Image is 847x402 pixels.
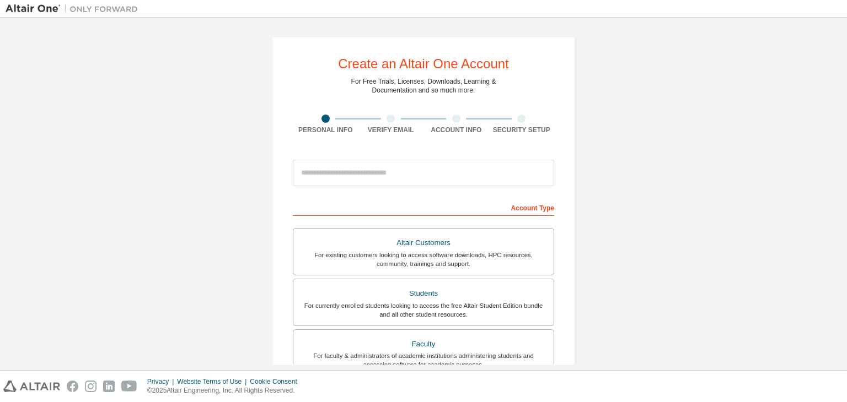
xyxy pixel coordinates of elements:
[121,381,137,392] img: youtube.svg
[67,381,78,392] img: facebook.svg
[351,77,496,95] div: For Free Trials, Licenses, Downloads, Learning & Documentation and so much more.
[489,126,555,134] div: Security Setup
[293,126,358,134] div: Personal Info
[293,198,554,216] div: Account Type
[300,251,547,268] div: For existing customers looking to access software downloads, HPC resources, community, trainings ...
[300,336,547,352] div: Faculty
[177,377,250,386] div: Website Terms of Use
[147,386,304,395] p: © 2025 Altair Engineering, Inc. All Rights Reserved.
[3,381,60,392] img: altair_logo.svg
[103,381,115,392] img: linkedin.svg
[300,301,547,319] div: For currently enrolled students looking to access the free Altair Student Edition bundle and all ...
[6,3,143,14] img: Altair One
[338,57,509,70] div: Create an Altair One Account
[147,377,177,386] div: Privacy
[358,126,424,134] div: Verify Email
[85,381,97,392] img: instagram.svg
[423,126,489,134] div: Account Info
[250,377,303,386] div: Cookie Consent
[300,351,547,369] div: For faculty & administrators of academic institutions administering students and accessing softwa...
[300,235,547,251] div: Altair Customers
[300,286,547,301] div: Students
